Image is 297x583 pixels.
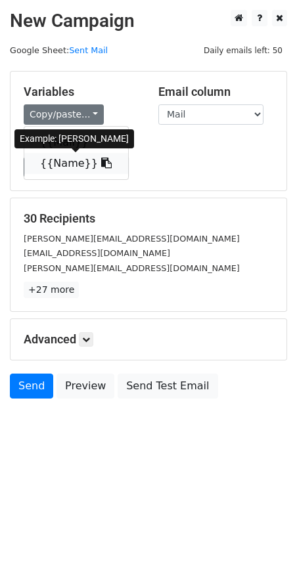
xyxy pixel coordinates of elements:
[231,520,297,583] iframe: Chat Widget
[57,374,114,399] a: Preview
[69,45,108,55] a: Sent Mail
[10,45,108,55] small: Google Sheet:
[158,85,273,99] h5: Email column
[14,129,134,148] div: Example: [PERSON_NAME]
[24,332,273,347] h5: Advanced
[24,153,128,174] a: {{Name}}
[24,263,240,273] small: [PERSON_NAME][EMAIL_ADDRESS][DOMAIN_NAME]
[24,85,139,99] h5: Variables
[199,43,287,58] span: Daily emails left: 50
[199,45,287,55] a: Daily emails left: 50
[24,104,104,125] a: Copy/paste...
[24,248,170,258] small: [EMAIL_ADDRESS][DOMAIN_NAME]
[24,234,240,244] small: [PERSON_NAME][EMAIL_ADDRESS][DOMAIN_NAME]
[10,10,287,32] h2: New Campaign
[118,374,217,399] a: Send Test Email
[10,374,53,399] a: Send
[24,211,273,226] h5: 30 Recipients
[24,282,79,298] a: +27 more
[231,520,297,583] div: 聊天小工具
